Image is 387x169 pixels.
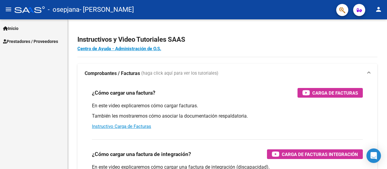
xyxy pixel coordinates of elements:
h3: ¿Cómo cargar una factura? [92,89,155,97]
span: Carga de Facturas [312,89,358,97]
p: En este video explicaremos cómo cargar facturas. [92,102,363,109]
a: Instructivo Carga de Facturas [92,124,151,129]
span: Carga de Facturas Integración [282,151,358,158]
button: Carga de Facturas [298,88,363,98]
h2: Instructivos y Video Tutoriales SAAS [77,34,377,45]
strong: Comprobantes / Facturas [85,70,140,77]
span: Prestadores / Proveedores [3,38,58,45]
mat-icon: person [375,6,382,13]
span: (haga click aquí para ver los tutoriales) [141,70,218,77]
h3: ¿Cómo cargar una factura de integración? [92,150,191,158]
button: Carga de Facturas Integración [267,149,363,159]
div: Open Intercom Messenger [366,148,381,163]
mat-expansion-panel-header: Comprobantes / Facturas (haga click aquí para ver los tutoriales) [77,64,377,83]
a: Centro de Ayuda - Administración de O.S. [77,46,161,51]
p: También les mostraremos cómo asociar la documentación respaldatoria. [92,113,363,119]
mat-icon: menu [5,6,12,13]
span: - [PERSON_NAME] [80,3,134,16]
span: - osepjana [48,3,80,16]
span: Inicio [3,25,18,32]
